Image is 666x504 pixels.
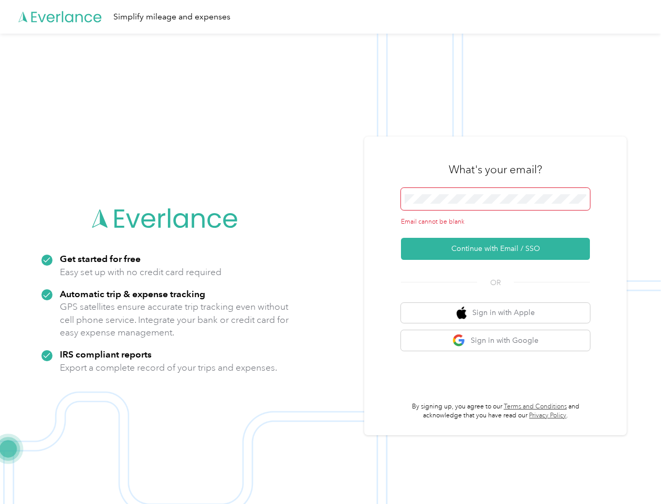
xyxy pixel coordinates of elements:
button: google logoSign in with Google [401,330,590,351]
p: Export a complete record of your trips and expenses. [60,361,277,374]
p: GPS satellites ensure accurate trip tracking even without cell phone service. Integrate your bank... [60,300,289,339]
h3: What's your email? [449,162,542,177]
a: Privacy Policy [529,412,566,419]
img: apple logo [457,307,467,320]
img: google logo [452,334,466,347]
a: Terms and Conditions [504,403,567,411]
strong: Get started for free [60,253,141,264]
div: Simplify mileage and expenses [113,10,230,24]
strong: IRS compliant reports [60,349,152,360]
strong: Automatic trip & expense tracking [60,288,205,299]
span: OR [477,277,514,288]
button: apple logoSign in with Apple [401,303,590,323]
p: Easy set up with no credit card required [60,266,221,279]
button: Continue with Email / SSO [401,238,590,260]
p: By signing up, you agree to our and acknowledge that you have read our . [401,402,590,421]
div: Email cannot be blank [401,217,590,227]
